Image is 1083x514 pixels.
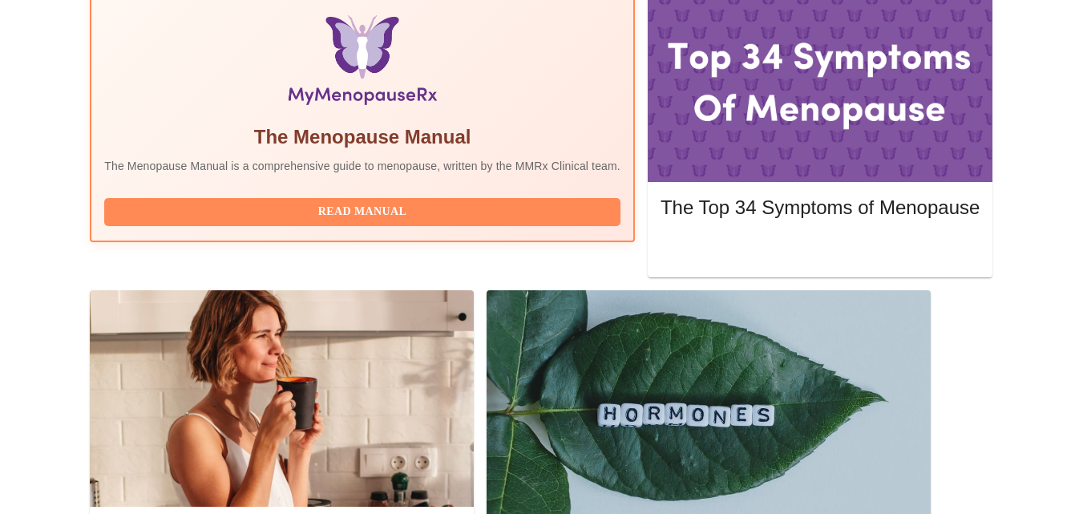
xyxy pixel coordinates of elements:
h5: The Top 34 Symptoms of Menopause [661,195,980,221]
p: The Menopause Manual is a comprehensive guide to menopause, written by the MMRx Clinical team. [104,158,620,174]
span: Read More [677,240,964,260]
button: Read More [661,236,980,264]
img: Menopause Manual [186,15,538,111]
span: Read Manual [120,202,604,222]
h5: The Menopause Manual [104,124,620,150]
a: Read Manual [104,204,624,217]
button: Read Manual [104,198,620,226]
a: Read More [661,241,984,255]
